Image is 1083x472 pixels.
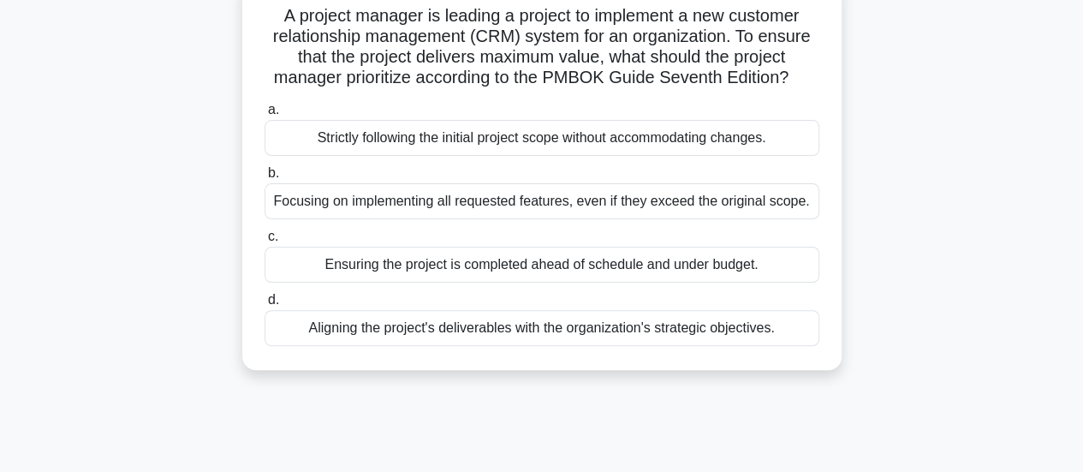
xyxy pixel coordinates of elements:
[265,120,819,156] div: Strictly following the initial project scope without accommodating changes.
[268,165,279,180] span: b.
[265,183,819,219] div: Focusing on implementing all requested features, even if they exceed the original scope.
[268,102,279,117] span: a.
[263,5,821,89] h5: A project manager is leading a project to implement a new customer relationship management (CRM) ...
[268,229,278,243] span: c.
[265,310,819,346] div: Aligning the project's deliverables with the organization's strategic objectives.
[265,247,819,283] div: Ensuring the project is completed ahead of schedule and under budget.
[268,292,279,307] span: d.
